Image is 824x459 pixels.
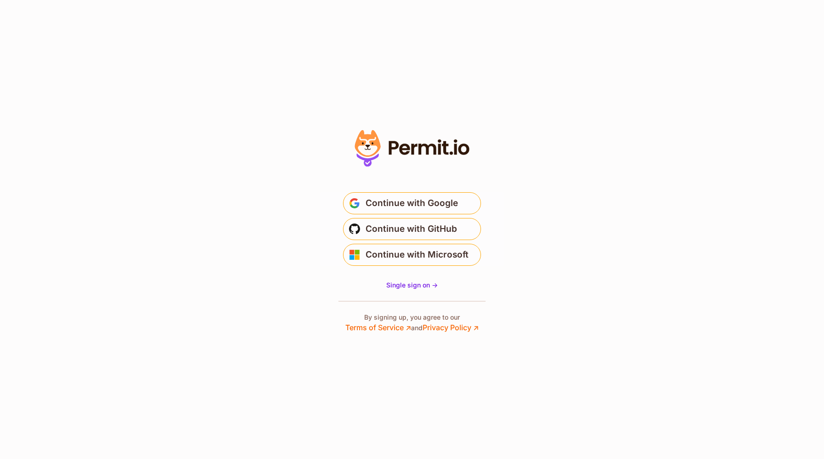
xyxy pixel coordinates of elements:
[343,244,481,266] button: Continue with Microsoft
[366,196,458,211] span: Continue with Google
[423,323,479,332] a: Privacy Policy ↗
[366,222,457,236] span: Continue with GitHub
[386,281,438,290] a: Single sign on ->
[386,281,438,289] span: Single sign on ->
[343,218,481,240] button: Continue with GitHub
[345,313,479,333] p: By signing up, you agree to our and
[366,247,469,262] span: Continue with Microsoft
[343,192,481,214] button: Continue with Google
[345,323,411,332] a: Terms of Service ↗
